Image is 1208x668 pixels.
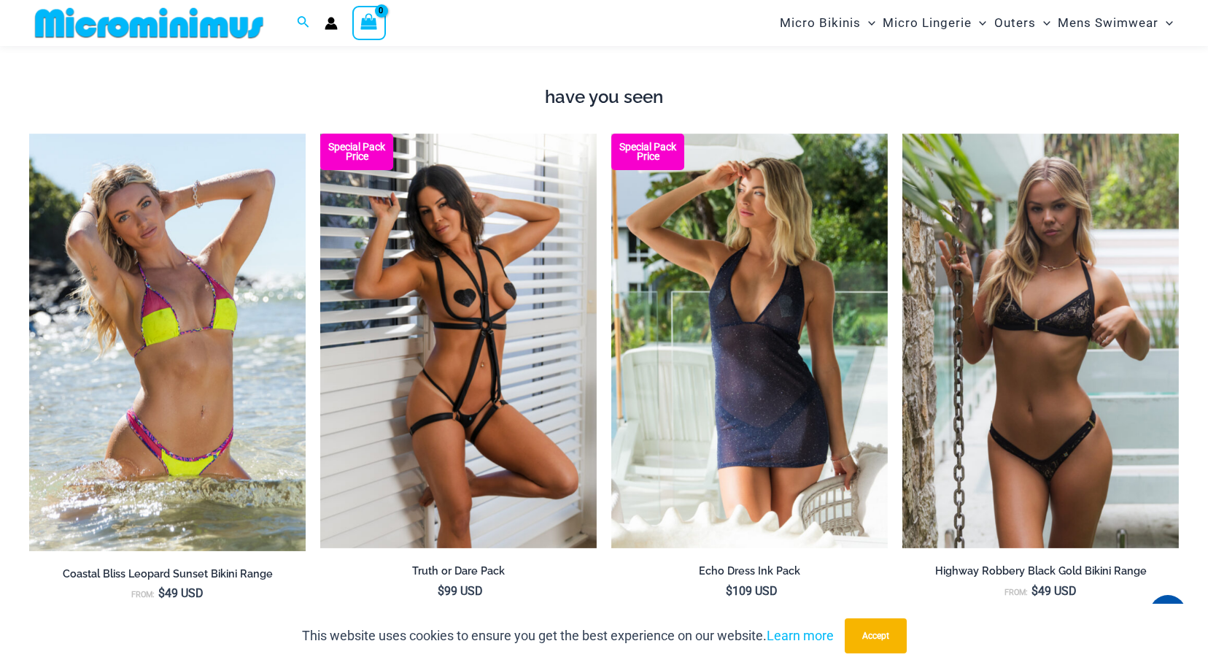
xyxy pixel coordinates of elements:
[902,564,1179,583] a: Highway Robbery Black Gold Bikini Range
[902,134,1179,549] img: Highway Robbery Black Gold 359 Clip Top 439 Clip Bottom 01v2
[767,628,834,643] a: Learn more
[726,584,732,598] span: $
[29,87,1179,108] h4: have you seen
[438,584,444,598] span: $
[1031,584,1077,598] bdi: 49 USD
[611,142,684,161] b: Special Pack Price
[158,586,165,600] span: $
[1031,584,1038,598] span: $
[302,625,834,647] p: This website uses cookies to ensure you get the best experience on our website.
[29,567,306,586] a: Coastal Bliss Leopard Sunset Bikini Range
[320,142,393,161] b: Special Pack Price
[438,584,483,598] bdi: 99 USD
[726,584,778,598] bdi: 109 USD
[29,134,306,551] img: Coastal Bliss Leopard Sunset 3171 Tri Top 4371 Thong Bikini 06
[611,564,888,583] a: Echo Dress Ink Pack
[845,618,907,653] button: Accept
[29,134,306,551] a: Coastal Bliss Leopard Sunset 3171 Tri Top 4371 Thong Bikini 06Coastal Bliss Leopard Sunset 3171 T...
[320,564,597,578] h2: Truth or Dare Pack
[611,134,888,549] a: Echo Ink 5671 Dress 682 Thong 07 Echo Ink 5671 Dress 682 Thong 08Echo Ink 5671 Dress 682 Thong 08
[320,564,597,583] a: Truth or Dare Pack
[1004,588,1028,597] span: From:
[131,590,155,599] span: From:
[611,134,888,549] img: Echo Ink 5671 Dress 682 Thong 07
[902,564,1179,578] h2: Highway Robbery Black Gold Bikini Range
[320,134,597,549] a: Truth or Dare Black 1905 Bodysuit 611 Micro 07 Truth or Dare Black 1905 Bodysuit 611 Micro 06Trut...
[29,567,306,581] h2: Coastal Bliss Leopard Sunset Bikini Range
[902,134,1179,549] a: Highway Robbery Black Gold 359 Clip Top 439 Clip Bottom 01v2Highway Robbery Black Gold 359 Clip T...
[611,564,888,578] h2: Echo Dress Ink Pack
[320,134,597,549] img: Truth or Dare Black 1905 Bodysuit 611 Micro 07
[29,7,269,39] img: MM SHOP LOGO FLAT
[158,586,204,600] bdi: 49 USD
